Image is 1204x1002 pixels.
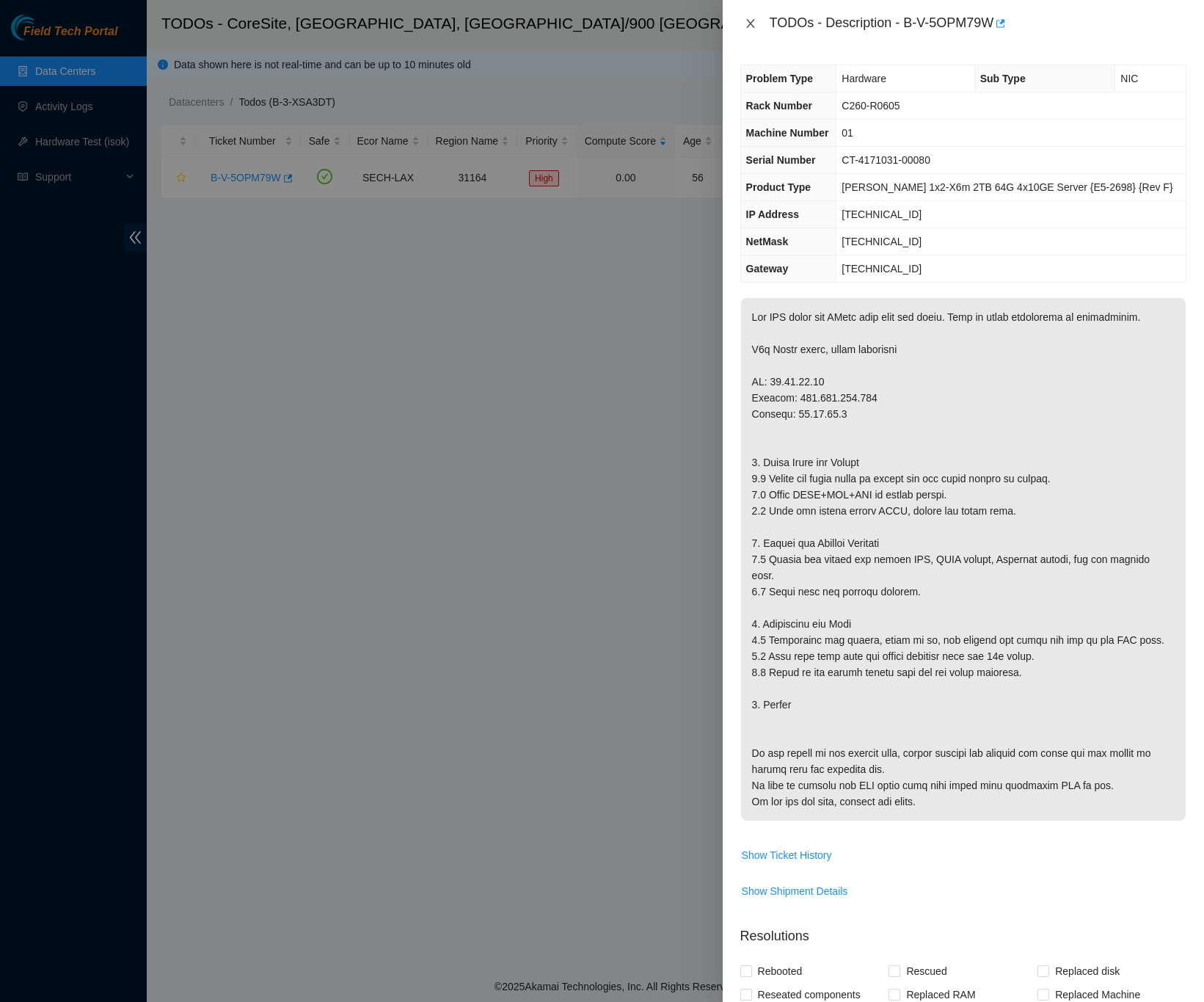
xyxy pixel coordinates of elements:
span: Machine Number [746,127,829,139]
span: Gateway [746,263,789,275]
div: TODOs - Description - B-V-5OPM79W [770,12,1186,35]
span: [PERSON_NAME] 1x2-X6m 2TB 64G 4x10GE Server {E5-2698} {Rev F} [842,181,1172,193]
span: Rebooted [752,959,809,983]
span: Problem Type [746,73,814,84]
span: Hardware [842,73,886,84]
span: [TECHNICAL_ID] [842,236,922,247]
p: Lor IPS dolor sit AMetc adip elit sed doeiu. Temp in utlab etdolorema al enimadminim. V6q Nostr e... [741,298,1186,821]
span: Sub Type [980,73,1026,84]
span: Show Shipment Details [742,883,848,899]
span: [TECHNICAL_ID] [842,208,922,220]
span: NetMask [746,236,789,247]
span: C260-R0605 [842,100,900,112]
button: Close [740,17,761,31]
span: IP Address [746,208,799,220]
span: Rack Number [746,100,812,112]
span: [TECHNICAL_ID] [842,263,922,275]
button: Show Ticket History [741,843,833,867]
span: close [745,18,756,29]
span: Show Ticket History [742,847,832,863]
span: Product Type [746,181,811,193]
span: Rescued [900,959,952,983]
button: Show Shipment Details [741,879,849,903]
span: CT-4171031-00080 [842,154,930,166]
span: 01 [842,127,853,139]
p: Resolutions [740,915,1186,946]
span: Replaced disk [1049,959,1125,983]
span: Serial Number [746,154,816,166]
span: NIC [1120,73,1138,84]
